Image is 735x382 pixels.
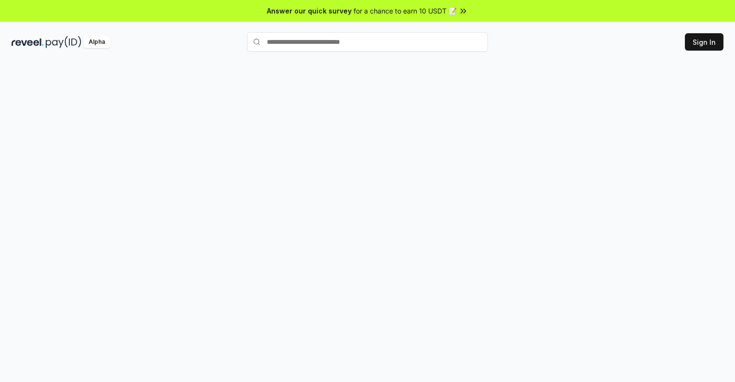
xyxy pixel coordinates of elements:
[685,33,723,51] button: Sign In
[83,36,110,48] div: Alpha
[267,6,352,16] span: Answer our quick survey
[12,36,44,48] img: reveel_dark
[46,36,81,48] img: pay_id
[354,6,457,16] span: for a chance to earn 10 USDT 📝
